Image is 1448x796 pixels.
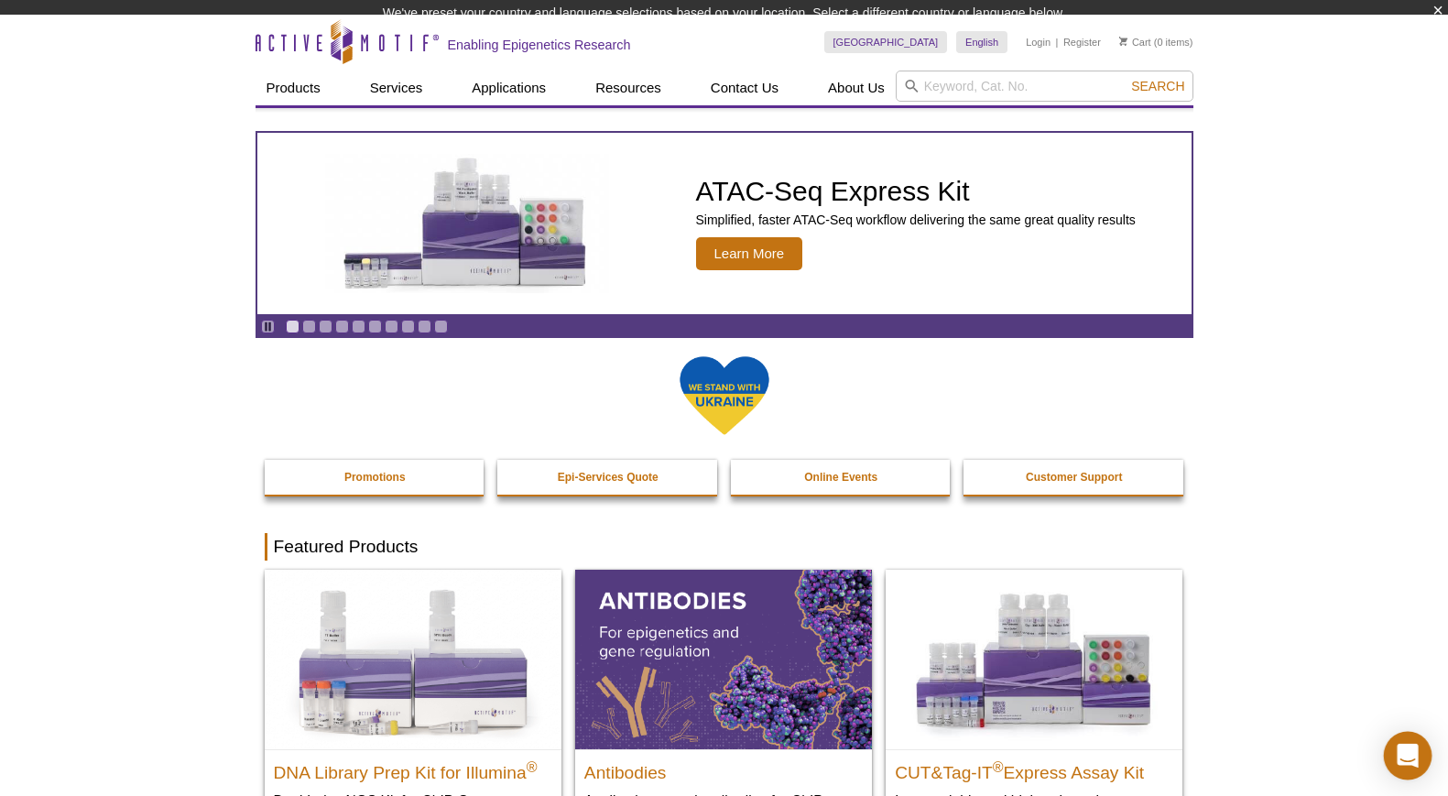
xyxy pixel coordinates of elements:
h2: Featured Products [265,533,1184,561]
a: Customer Support [964,460,1185,495]
h2: CUT&Tag-IT Express Assay Kit [895,755,1173,782]
a: Go to slide 7 [385,320,398,333]
li: | [1056,31,1059,53]
a: Services [359,71,434,105]
a: Contact Us [700,71,789,105]
strong: Online Events [804,471,877,484]
a: Products [256,71,332,105]
a: Login [1026,36,1051,49]
article: ATAC-Seq Express Kit [257,133,1192,314]
span: Search [1131,79,1184,93]
a: Go to slide 8 [401,320,415,333]
sup: ® [993,758,1004,774]
a: Go to slide 3 [319,320,332,333]
sup: ® [527,758,538,774]
a: Online Events [731,460,953,495]
img: CUT&Tag-IT® Express Assay Kit [886,570,1182,749]
a: Go to slide 10 [434,320,448,333]
strong: Promotions [344,471,406,484]
a: Go to slide 5 [352,320,365,333]
a: Go to slide 4 [335,320,349,333]
a: Go to slide 9 [418,320,431,333]
span: Learn More [696,237,803,270]
div: Open Intercom Messenger [1384,732,1432,780]
strong: Epi-Services Quote [558,471,659,484]
input: Keyword, Cat. No. [896,71,1193,102]
h2: Enabling Epigenetics Research [448,37,631,53]
h2: Antibodies [584,755,863,782]
li: (0 items) [1119,31,1193,53]
a: Go to slide 1 [286,320,299,333]
a: English [956,31,1007,53]
a: Go to slide 2 [302,320,316,333]
a: Promotions [265,460,486,495]
strong: Customer Support [1026,471,1122,484]
img: All Antibodies [575,570,872,749]
img: We Stand With Ukraine [679,354,770,436]
h2: ATAC-Seq Express Kit [696,178,1136,205]
a: ATAC-Seq Express Kit ATAC-Seq Express Kit Simplified, faster ATAC-Seq workflow delivering the sam... [257,133,1192,314]
button: Search [1126,78,1190,94]
h2: DNA Library Prep Kit for Illumina [274,755,552,782]
a: Register [1063,36,1101,49]
img: Your Cart [1119,37,1127,46]
img: ATAC-Seq Express Kit [316,154,618,293]
img: DNA Library Prep Kit for Illumina [265,570,561,749]
a: Epi-Services Quote [497,460,719,495]
img: Change Here [777,14,825,57]
a: Applications [461,71,557,105]
a: Cart [1119,36,1151,49]
a: Toggle autoplay [261,320,275,333]
a: Resources [584,71,672,105]
a: Go to slide 6 [368,320,382,333]
a: About Us [817,71,896,105]
p: Simplified, faster ATAC-Seq workflow delivering the same great quality results [696,212,1136,228]
a: [GEOGRAPHIC_DATA] [824,31,948,53]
